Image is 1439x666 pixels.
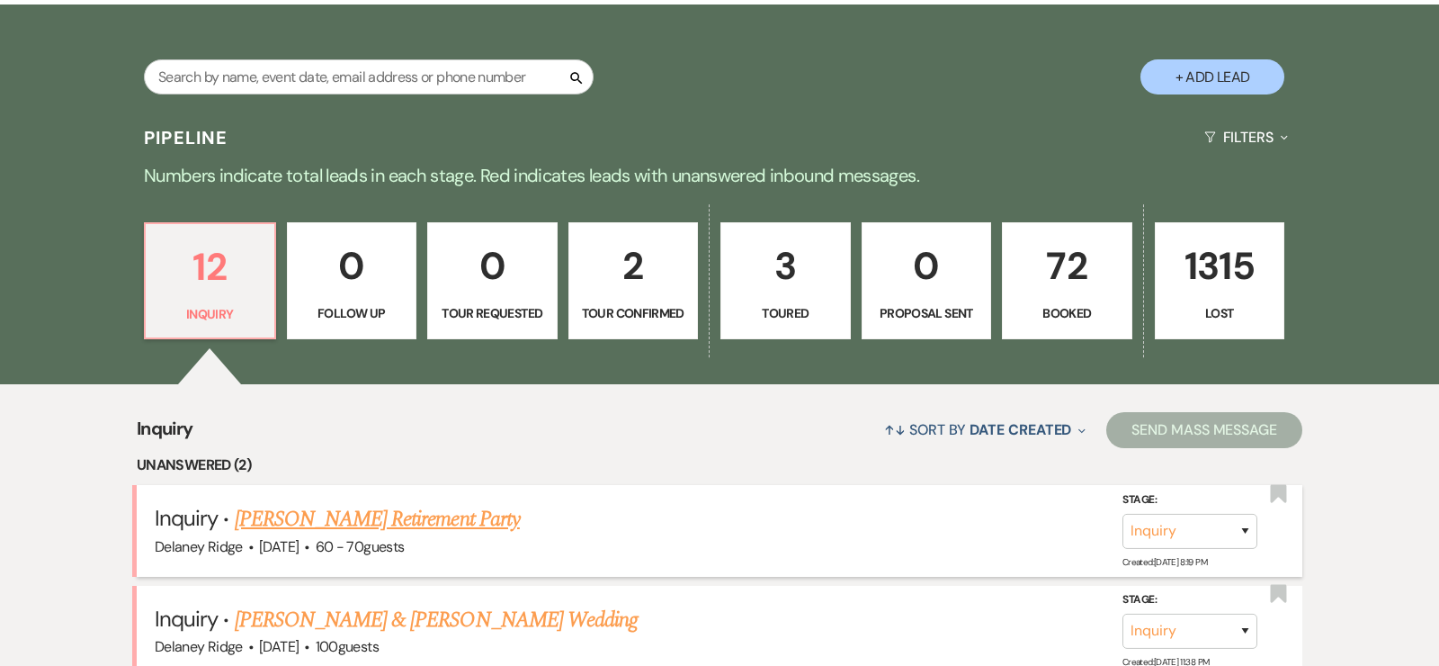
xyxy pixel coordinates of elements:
p: 72 [1014,236,1121,296]
span: 100 guests [316,637,379,656]
a: 72Booked [1002,222,1132,339]
p: 0 [873,236,980,296]
label: Stage: [1122,590,1257,610]
p: Tour Confirmed [580,303,687,323]
a: 12Inquiry [144,222,276,339]
li: Unanswered (2) [137,454,1302,477]
p: 0 [439,236,546,296]
input: Search by name, event date, email address or phone number [144,59,594,94]
p: Lost [1166,303,1274,323]
span: Inquiry [137,415,193,454]
p: Booked [1014,303,1121,323]
span: Delaney Ridge [155,537,243,556]
a: [PERSON_NAME] Retirement Party [235,503,520,535]
button: Sort By Date Created [877,406,1093,454]
a: 0Proposal Sent [862,222,992,339]
p: 12 [156,237,264,297]
h3: Pipeline [144,125,228,150]
p: Numbers indicate total leads in each stage. Red indicates leads with unanswered inbound messages. [72,161,1367,190]
p: 2 [580,236,687,296]
span: Created: [DATE] 8:19 PM [1122,555,1207,567]
span: ↑↓ [884,420,906,439]
button: Filters [1197,113,1295,161]
p: Inquiry [156,304,264,324]
button: Send Mass Message [1106,412,1302,448]
p: Follow Up [299,303,406,323]
p: Proposal Sent [873,303,980,323]
span: 60 - 70 guests [316,537,405,556]
a: 0Tour Requested [427,222,558,339]
p: 0 [299,236,406,296]
span: Inquiry [155,504,218,532]
span: Delaney Ridge [155,637,243,656]
span: [DATE] [259,537,299,556]
p: 3 [732,236,839,296]
a: 2Tour Confirmed [568,222,699,339]
a: 3Toured [720,222,851,339]
p: Toured [732,303,839,323]
a: 0Follow Up [287,222,417,339]
a: 1315Lost [1155,222,1285,339]
label: Stage: [1122,490,1257,510]
span: [DATE] [259,637,299,656]
button: + Add Lead [1140,59,1284,94]
a: [PERSON_NAME] & [PERSON_NAME] Wedding [235,604,638,636]
p: 1315 [1166,236,1274,296]
span: Date Created [970,420,1071,439]
p: Tour Requested [439,303,546,323]
span: Inquiry [155,605,218,633]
